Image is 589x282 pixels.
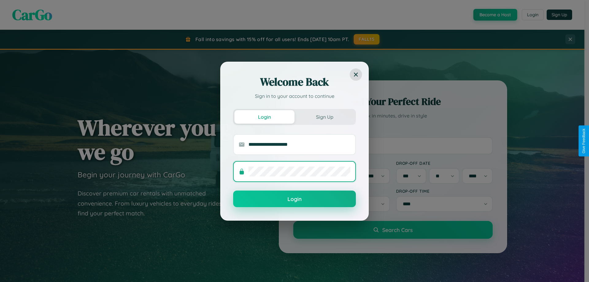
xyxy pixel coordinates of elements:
h2: Welcome Back [233,75,356,89]
button: Login [234,110,294,124]
div: Give Feedback [582,129,586,153]
button: Login [233,191,356,207]
p: Sign in to your account to continue [233,92,356,100]
button: Sign Up [294,110,355,124]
